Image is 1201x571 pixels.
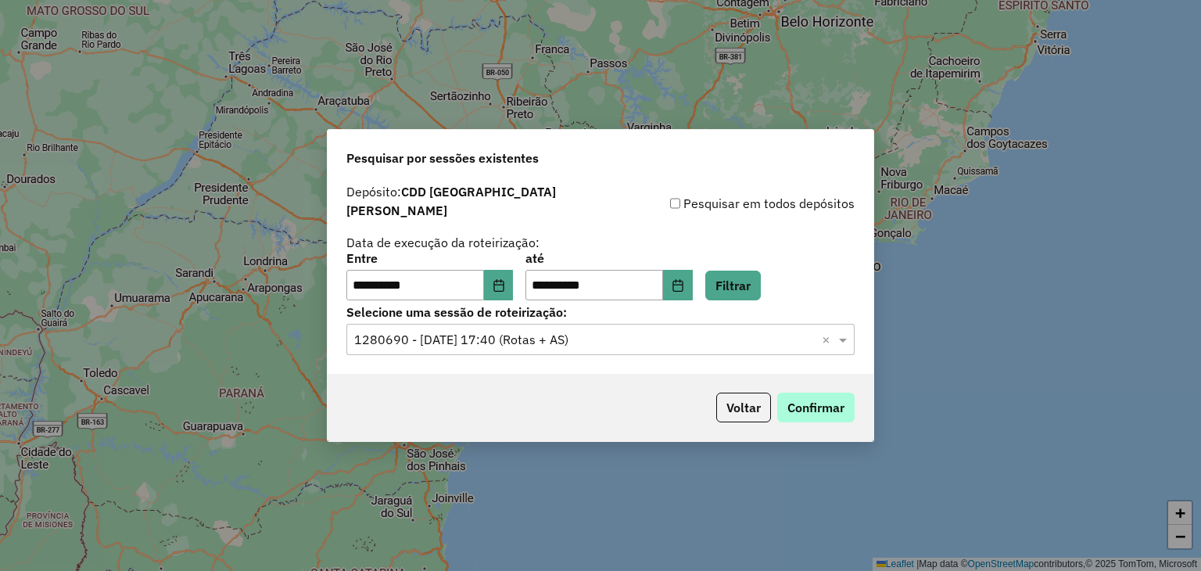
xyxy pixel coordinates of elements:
[346,233,540,252] label: Data de execução da roteirização:
[716,393,771,422] button: Voltar
[346,303,855,321] label: Selecione uma sessão de roteirização:
[525,249,692,268] label: até
[346,149,539,167] span: Pesquisar por sessões existentes
[705,271,761,300] button: Filtrar
[346,249,513,268] label: Entre
[346,184,556,218] strong: CDD [GEOGRAPHIC_DATA][PERSON_NAME]
[346,182,600,220] label: Depósito:
[777,393,855,422] button: Confirmar
[663,270,693,301] button: Choose Date
[822,330,835,349] span: Clear all
[484,270,514,301] button: Choose Date
[600,194,855,213] div: Pesquisar em todos depósitos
